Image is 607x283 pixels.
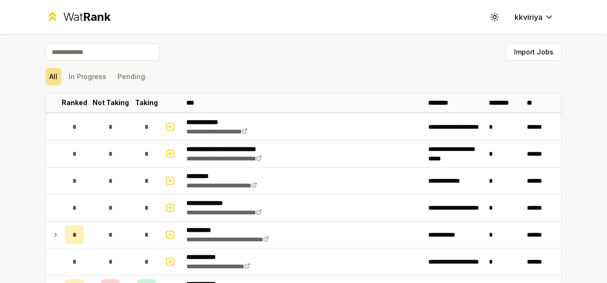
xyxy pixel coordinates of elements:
p: Ranked [62,98,87,107]
p: Taking [135,98,158,107]
button: Pending [114,68,149,85]
p: Not Taking [92,98,129,107]
button: In Progress [65,68,110,85]
button: Import Jobs [506,44,561,61]
div: Wat [63,9,110,25]
button: All [46,68,61,85]
span: Rank [83,10,110,24]
a: WatRank [46,9,110,25]
span: kkviriya [515,11,543,23]
button: kkviriya [507,9,561,26]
